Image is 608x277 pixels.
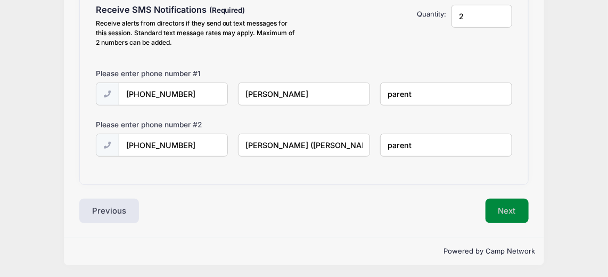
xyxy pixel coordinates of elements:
[238,83,370,105] input: Name
[380,134,512,157] input: Relationship
[72,246,535,257] p: Powered by Camp Network
[96,119,202,130] label: Please enter phone number #
[451,5,512,28] input: Quantity
[96,19,299,47] div: Receive alerts from directors if they send out text messages for this session. Standard text mess...
[198,120,202,129] span: 2
[119,83,228,105] input: (xxx) xxx-xxxx
[486,199,529,223] button: Next
[96,68,201,79] label: Please enter phone number #
[79,199,139,223] button: Previous
[198,69,201,78] span: 1
[380,83,512,105] input: Relationship
[96,5,299,15] h4: Receive SMS Notifications
[119,134,228,157] input: (xxx) xxx-xxxx
[238,134,370,157] input: Name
